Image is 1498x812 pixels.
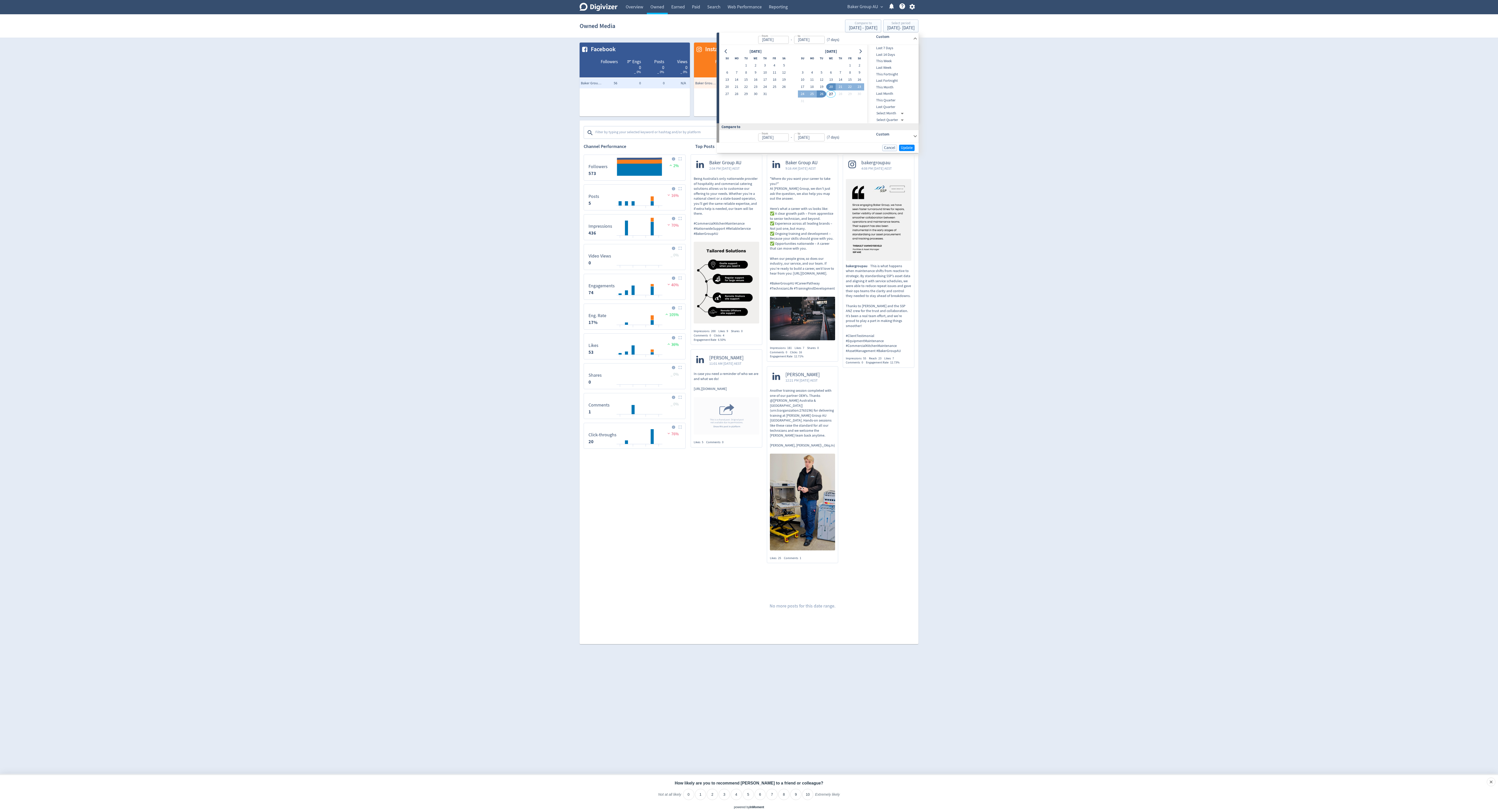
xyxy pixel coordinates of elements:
[630,297,636,301] text: 22/08
[668,163,673,167] img: positive-performance.svg
[617,327,623,330] text: 20/08
[741,83,751,90] button: 22
[678,396,682,399] img: Placeholder
[799,350,802,354] span: 16
[717,123,919,130] div: Compare to
[789,37,794,43] div: -
[855,62,864,69] button: 2
[677,59,687,65] span: Views
[643,357,649,360] text: 24/08
[770,346,795,350] div: Impressions
[803,346,804,350] span: 7
[869,356,884,361] div: Reach
[867,77,918,84] div: Last Fortnight
[732,83,741,90] button: 21
[707,789,718,800] li: 2
[867,45,918,51] div: Last 7 Days
[632,59,641,65] span: Engs
[836,76,845,83] button: 14
[588,313,606,319] dt: Eng. Rate
[770,62,779,69] button: 4
[867,52,918,58] span: Last 14 Days
[760,62,770,69] button: 3
[770,350,790,355] div: Comments
[666,223,679,228] span: 70%
[836,55,845,62] th: Thursday
[794,354,804,358] span: 12.71%
[723,48,730,55] button: Go to previous month
[656,208,662,211] text: 26/08
[678,217,682,220] img: Placeholder
[817,69,826,76] button: 5
[876,131,911,137] h6: Custom
[770,388,835,448] p: Another training session completed with one of our partner OEM's. Thanks @[[PERSON_NAME] Australi...
[817,55,826,62] th: Tuesday
[643,237,649,241] text: 24/08
[846,264,870,269] span: bakergroupau
[741,76,751,83] button: 15
[580,18,615,34] h1: Owned Media
[643,327,649,330] text: 24/08
[855,69,864,76] button: 9
[849,21,877,26] div: Compare to
[855,90,864,98] button: 30
[760,69,770,76] button: 10
[878,356,881,360] span: 23
[634,70,641,74] span: _ 0%
[694,333,714,338] div: Comments
[884,146,895,150] span: Cancel
[767,367,838,552] a: [PERSON_NAME]12:21 PM [DATE] AESTAnother training session completed with one of our partner OEM's...
[657,70,664,74] span: _ 0%
[766,789,778,800] li: 7
[751,90,760,98] button: 30
[741,62,751,69] button: 1
[732,69,741,76] button: 7
[671,253,679,258] span: _ 0%
[723,69,732,76] button: 6
[731,789,742,800] li: 4
[723,76,732,83] button: 13
[825,37,841,43] div: ( 7 days )
[630,327,636,330] text: 22/08
[588,260,591,266] strong: 0
[666,342,679,347] span: 36%
[666,342,671,346] img: positive-performance.svg
[846,179,911,261] img: This is what happens when maintenance shifts from reactive to strategic. By standardising SSP’s a...
[787,346,792,350] span: 181
[751,55,760,62] th: Wednesday
[770,83,779,90] button: 25
[630,357,636,360] text: 22/08
[691,350,762,436] a: [PERSON_NAME]11:01 AM [DATE] AESTIn case you need a reminder of who we are and what we do! [URL][...
[785,378,820,383] span: 12:21 PM [DATE] AEST
[642,78,666,88] td: 0
[867,90,918,97] div: Last Month
[718,338,726,342] span: 6.50%
[751,76,760,83] button: 16
[586,246,683,268] svg: Video Views 0
[825,134,839,140] div: ( 7 days )
[845,20,881,32] button: Compare to[DATE] - [DATE]
[798,55,807,62] th: Sunday
[785,160,818,166] span: Baker Group AU
[770,55,779,62] th: Friday
[867,85,918,90] span: This Month
[695,143,715,150] h2: Top Posts
[867,71,918,78] div: This Fortnight
[668,163,679,168] span: 2%
[666,223,671,227] img: negative-performance.svg
[890,360,900,364] span: 12.73%
[656,327,662,330] text: 26/08
[760,55,770,62] th: Thursday
[785,372,820,378] span: [PERSON_NAME]
[719,33,919,45] div: from-to(7 days)Custom
[727,329,728,333] span: 9
[795,346,807,350] div: Likes
[669,65,687,69] div: 0
[867,65,918,71] span: Last Week
[709,361,744,366] span: 11:01 AM [DATE] AEST
[695,789,706,800] li: 1
[588,230,596,236] strong: 436
[623,65,641,69] div: 0
[666,193,671,197] img: negative-performance.svg
[846,3,884,11] button: Baker Group AU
